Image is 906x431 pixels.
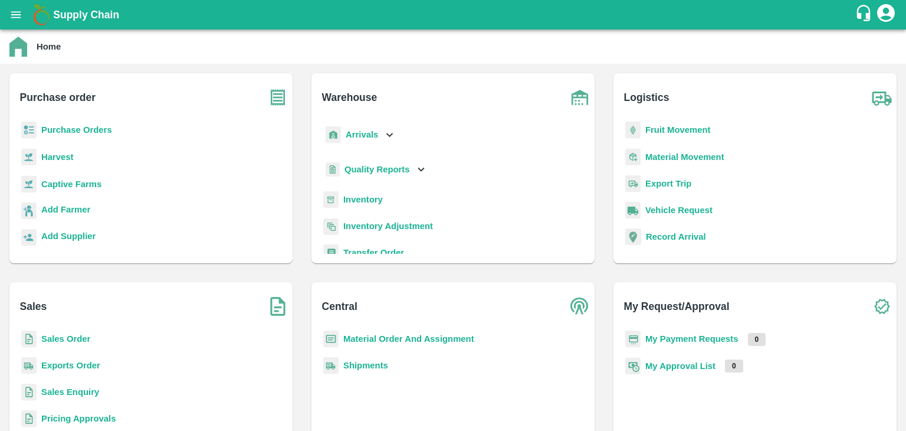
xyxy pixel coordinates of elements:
[565,83,595,112] img: warehouse
[21,175,37,193] img: harvest
[625,202,641,219] img: vehicle
[41,387,99,397] a: Sales Enquiry
[323,244,339,262] img: whTransfer
[344,165,410,174] b: Quality Reports
[624,89,669,106] b: Logistics
[41,334,90,344] a: Sales Order
[867,83,897,112] img: truck
[346,130,378,139] b: Arrivals
[21,122,37,139] img: reciept
[323,191,339,208] img: whInventory
[21,357,37,374] img: shipments
[725,360,743,373] p: 0
[625,357,641,375] img: approval
[322,89,377,106] b: Warehouse
[645,361,715,371] a: My Approval List
[323,158,428,182] div: Quality Reports
[343,221,433,231] a: Inventory Adjustment
[41,152,73,162] a: Harvest
[625,331,641,348] img: payment
[855,4,875,25] div: customer-support
[323,357,339,374] img: shipments
[867,292,897,321] img: check
[343,248,404,257] a: Transfer Order
[323,122,396,148] div: Arrivals
[20,298,47,315] b: Sales
[326,126,341,143] img: whArrival
[41,205,90,214] b: Add Farmer
[53,6,855,23] a: Supply Chain
[9,37,27,57] img: home
[323,218,339,235] img: inventory
[645,152,724,162] a: Material Movement
[263,292,293,321] img: soSales
[21,229,37,246] img: supplier
[41,361,100,370] a: Exports Order
[343,334,474,344] a: Material Order And Assignment
[625,122,641,139] img: fruit
[41,231,96,241] b: Add Supplier
[41,179,101,189] a: Captive Farms
[625,228,641,245] img: recordArrival
[343,195,383,204] a: Inventory
[37,42,61,51] b: Home
[53,9,119,21] b: Supply Chain
[625,148,641,166] img: material
[625,175,641,192] img: delivery
[646,232,706,241] a: Record Arrival
[29,3,53,27] img: logo
[645,205,713,215] a: Vehicle Request
[41,125,112,135] a: Purchase Orders
[263,83,293,112] img: purchase
[875,2,897,27] div: account of current user
[21,148,37,166] img: harvest
[645,334,738,344] a: My Payment Requests
[322,298,357,315] b: Central
[21,410,37,427] img: sales
[20,89,96,106] b: Purchase order
[624,298,730,315] b: My Request/Approval
[21,203,37,220] img: farmer
[645,125,711,135] a: Fruit Movement
[21,384,37,401] img: sales
[41,230,96,246] a: Add Supplier
[326,162,340,177] img: qualityReport
[21,331,37,348] img: sales
[645,179,691,188] a: Export Trip
[41,203,90,219] a: Add Farmer
[41,414,116,423] a: Pricing Approvals
[565,292,595,321] img: central
[323,331,339,348] img: centralMaterial
[2,1,29,28] button: open drawer
[343,361,388,370] a: Shipments
[748,333,766,346] p: 0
